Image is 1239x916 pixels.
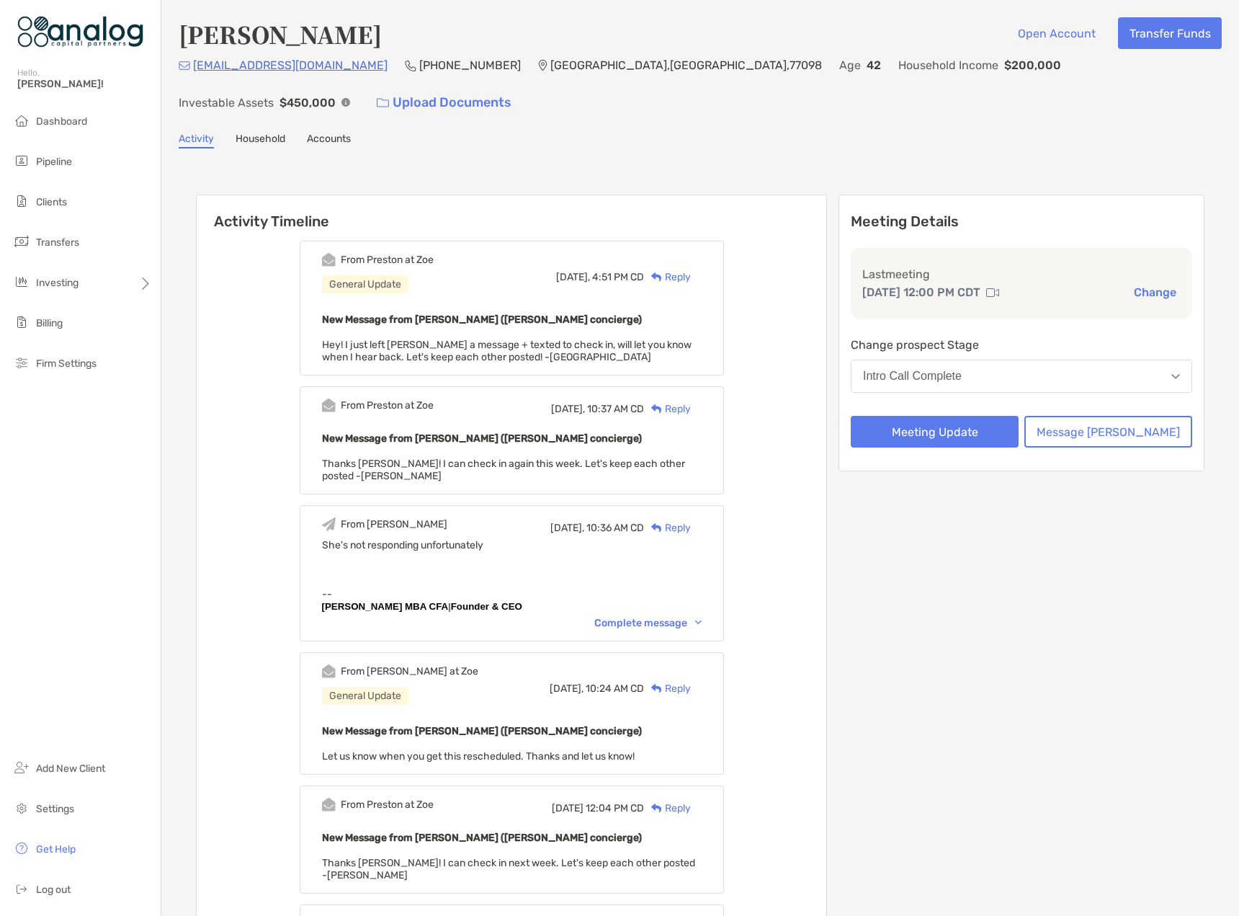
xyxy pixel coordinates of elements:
span: [DATE], [550,682,583,695]
span: [PERSON_NAME]! [17,78,152,90]
a: Household [236,133,285,148]
img: button icon [377,98,389,108]
img: Zoe Logo [17,6,143,58]
img: dashboard icon [13,112,30,129]
span: 4:51 PM CD [592,271,644,283]
div: Complete message [594,617,702,629]
img: communication type [986,287,999,298]
img: Chevron icon [695,621,702,625]
img: Event icon [322,399,336,412]
p: [DATE] 12:00 PM CDT [862,283,980,301]
span: Investing [36,277,79,289]
span: Billing [36,317,63,329]
img: Location Icon [538,60,547,71]
span: 10:37 AM CD [587,403,644,415]
b: New Message from [PERSON_NAME] ([PERSON_NAME] concierge) [322,314,642,326]
p: Age [839,56,861,74]
img: billing icon [13,314,30,331]
span: [DATE] [552,802,583,814]
p: Household Income [898,56,998,74]
p: 42 [867,56,881,74]
span: Clients [36,196,67,208]
img: Info Icon [341,98,350,107]
span: 10:24 AM CD [586,682,644,695]
span: Add New Client [36,762,105,775]
a: Accounts [307,133,351,148]
span: [DATE], [556,271,590,283]
b: Founder & CEO [451,601,522,612]
span: Dashboard [36,115,87,128]
span: Thanks [PERSON_NAME]! I can check in next week. Let's keep each other posted -[PERSON_NAME] [322,857,695,881]
img: Reply icon [651,272,662,282]
img: Phone Icon [405,60,416,71]
p: $200,000 [1004,56,1061,74]
p: $450,000 [279,94,336,112]
img: add_new_client icon [13,759,30,776]
img: Reply icon [651,404,662,414]
span: Thanks [PERSON_NAME]! I can check in again this week. Let's keep each other posted -[PERSON_NAME] [322,458,685,482]
img: logout icon [13,880,30,897]
span: -- [322,588,332,600]
p: [GEOGRAPHIC_DATA] , [GEOGRAPHIC_DATA] , 77098 [550,56,822,74]
span: Hey! I just left [PERSON_NAME] a message + texted to check in, will let you know when I hear back... [322,339,692,363]
div: General Update [322,687,408,705]
img: Reply icon [651,804,662,813]
div: Intro Call Complete [863,370,962,383]
b: [PERSON_NAME] MBA CFA [322,601,449,612]
p: Last meeting [862,265,1181,283]
a: Upload Documents [367,87,521,118]
div: Reply [644,801,691,816]
img: Reply icon [651,523,662,533]
button: Message [PERSON_NAME] [1024,416,1192,448]
button: Transfer Funds [1118,17,1222,49]
p: [EMAIL_ADDRESS][DOMAIN_NAME] [193,56,388,74]
div: From [PERSON_NAME] [341,518,447,530]
b: New Message from [PERSON_NAME] ([PERSON_NAME] concierge) [322,832,642,844]
div: Reply [644,520,691,535]
span: [DATE], [551,403,585,415]
img: get-help icon [13,840,30,857]
img: investing icon [13,273,30,290]
img: clients icon [13,192,30,210]
span: Pipeline [36,156,72,168]
span: Let us know when you get this rescheduled. Thanks and let us know! [322,750,635,762]
span: [DATE], [550,522,584,534]
p: [PHONE_NUMBER] [419,56,521,74]
div: Reply [644,681,691,696]
span: 10:36 AM CD [586,522,644,534]
div: Reply [644,270,691,285]
span: Log out [36,884,71,896]
div: She's not responding unfortunately [322,539,702,551]
img: Event icon [322,517,336,531]
button: Intro Call Complete [851,360,1192,393]
img: Open dropdown arrow [1171,374,1180,379]
div: From Preston at Zoe [341,399,434,412]
img: Email Icon [179,61,190,70]
a: Activity [179,133,214,148]
div: From Preston at Zoe [341,254,434,266]
span: 12:04 PM CD [586,802,644,814]
span: Get Help [36,843,76,855]
button: Open Account [1006,17,1106,49]
div: From Preston at Zoe [341,799,434,811]
span: Transfers [36,236,79,249]
b: New Message from [PERSON_NAME] ([PERSON_NAME] concierge) [322,432,642,445]
div: From [PERSON_NAME] at Zoe [341,665,478,677]
span: Settings [36,803,74,815]
img: Event icon [322,253,336,267]
p: Meeting Details [851,213,1192,231]
button: Meeting Update [851,416,1019,448]
img: Event icon [322,664,336,678]
p: Investable Assets [179,94,274,112]
span: Firm Settings [36,357,97,370]
p: Change prospect Stage [851,336,1192,354]
b: New Message from [PERSON_NAME] ([PERSON_NAME] concierge) [322,725,642,737]
img: Reply icon [651,684,662,693]
div: Reply [644,401,691,417]
img: settings icon [13,799,30,817]
button: Change [1130,285,1181,300]
img: firm-settings icon [13,354,30,371]
img: transfers icon [13,233,30,250]
span: | [322,601,522,612]
h6: Activity Timeline [197,195,826,230]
